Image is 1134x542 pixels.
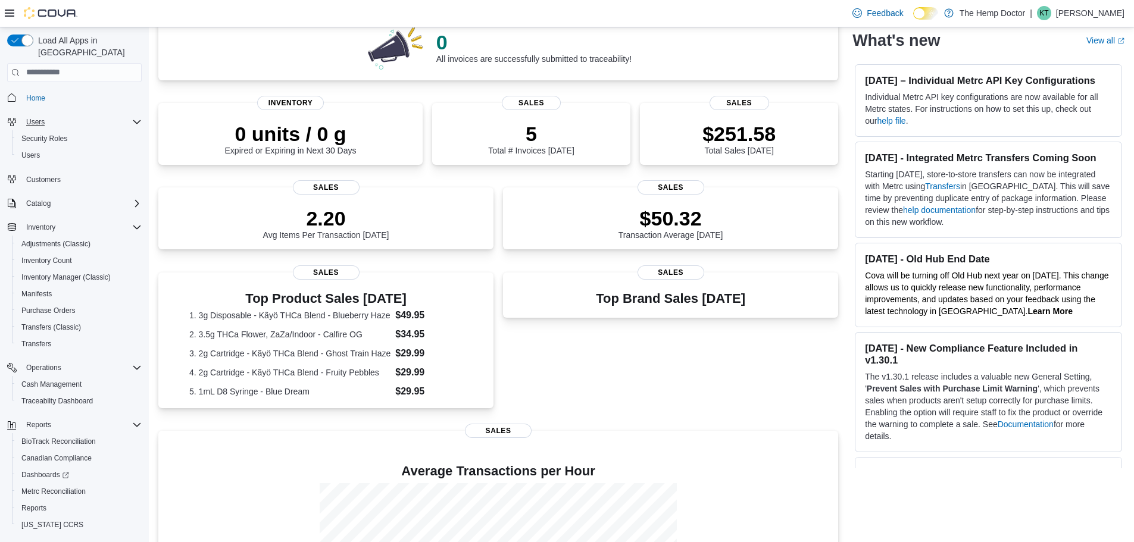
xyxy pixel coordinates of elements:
a: Dashboards [17,468,74,482]
p: $50.32 [618,206,723,230]
span: [US_STATE] CCRS [21,520,83,530]
dd: $34.95 [395,327,463,342]
span: Inventory Manager (Classic) [21,272,111,282]
a: help file [877,116,905,126]
span: Catalog [21,196,142,211]
button: Users [2,114,146,130]
a: Security Roles [17,131,72,146]
h4: Average Transactions per Hour [168,464,829,478]
a: Traceabilty Dashboard [17,394,98,408]
span: BioTrack Reconciliation [17,434,142,449]
a: Inventory Manager (Classic) [17,270,115,284]
span: KT [1039,6,1048,20]
a: Purchase Orders [17,303,80,318]
strong: Learn More [1028,306,1073,316]
img: 0 [365,23,427,71]
p: 0 [436,30,632,54]
a: Home [21,91,50,105]
a: BioTrack Reconciliation [17,434,101,449]
span: Cash Management [17,377,142,391]
a: Customers [21,173,65,187]
p: Starting [DATE], store-to-store transfers can now be integrated with Metrc using in [GEOGRAPHIC_D... [865,168,1112,228]
button: Operations [21,361,66,375]
button: Catalog [2,195,146,212]
span: Sales [465,424,532,438]
span: Sales [638,180,704,195]
button: Traceabilty Dashboard [12,393,146,409]
span: Reports [21,503,46,513]
a: Inventory Count [17,253,77,268]
button: BioTrack Reconciliation [12,433,146,450]
a: Canadian Compliance [17,451,96,465]
p: | [1030,6,1032,20]
div: Expired or Expiring in Next 30 Days [225,122,357,155]
span: Load All Apps in [GEOGRAPHIC_DATA] [33,35,142,58]
a: Adjustments (Classic) [17,237,95,251]
span: Home [26,93,45,103]
span: Dashboards [17,468,142,482]
h2: What's new [852,31,940,50]
p: The Hemp Doctor [960,6,1025,20]
span: Sales [293,180,360,195]
span: Adjustments (Classic) [21,239,90,249]
span: Sales [502,96,561,110]
span: Transfers (Classic) [17,320,142,334]
a: Metrc Reconciliation [17,484,90,499]
input: Dark Mode [913,7,938,20]
dd: $29.99 [395,365,463,380]
dt: 5. 1mL D8 Syringe - Blue Dream [189,386,391,397]
strong: Prevent Sales with Purchase Limit Warning [867,384,1038,393]
span: Sales [293,265,360,280]
button: Inventory [21,220,60,234]
button: Catalog [21,196,55,211]
div: Transaction Average [DATE] [618,206,723,240]
span: Inventory [26,223,55,232]
button: Home [2,89,146,106]
a: [US_STATE] CCRS [17,518,88,532]
span: Transfers (Classic) [21,322,81,332]
a: Reports [17,501,51,515]
span: Sales [638,265,704,280]
button: Manifests [12,286,146,302]
dd: $29.95 [395,384,463,399]
span: Operations [21,361,142,375]
span: Security Roles [21,134,67,143]
h3: [DATE] – Individual Metrc API Key Configurations [865,74,1112,86]
h3: Top Product Sales [DATE] [189,292,463,306]
span: Inventory [21,220,142,234]
span: Home [21,90,142,105]
button: Transfers (Classic) [12,319,146,336]
span: Adjustments (Classic) [17,237,142,251]
dt: 1. 3g Disposable - Kãyö THCa Blend - Blueberry Haze [189,309,391,321]
span: Metrc Reconciliation [17,484,142,499]
span: Traceabilty Dashboard [17,394,142,408]
a: Manifests [17,287,57,301]
span: Purchase Orders [17,303,142,318]
button: Reports [21,418,56,432]
button: Metrc Reconciliation [12,483,146,500]
a: Dashboards [12,466,146,483]
button: Transfers [12,336,146,352]
a: help documentation [903,205,976,215]
h3: [DATE] - New Compliance Feature Included in v1.30.1 [865,342,1112,366]
span: Security Roles [17,131,142,146]
button: Security Roles [12,130,146,147]
div: Total # Invoices [DATE] [488,122,574,155]
span: Users [26,117,45,127]
h3: [DATE] - Integrated Metrc Transfers Coming Soon [865,152,1112,164]
dt: 4. 2g Cartridge - Kãyö THCa Blend - Fruity Pebbles [189,366,391,378]
span: Reports [21,418,142,432]
span: Purchase Orders [21,306,76,315]
span: Inventory Count [17,253,142,268]
button: Users [21,115,49,129]
span: Metrc Reconciliation [21,487,86,496]
span: Inventory Count [21,256,72,265]
h3: Top Brand Sales [DATE] [596,292,745,306]
div: Total Sales [DATE] [702,122,776,155]
div: All invoices are successfully submitted to traceability! [436,30,632,64]
p: Individual Metrc API key configurations are now available for all Metrc states. For instructions ... [865,91,1112,127]
a: Transfers (Classic) [17,320,86,334]
div: Avg Items Per Transaction [DATE] [263,206,389,240]
button: Users [12,147,146,164]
